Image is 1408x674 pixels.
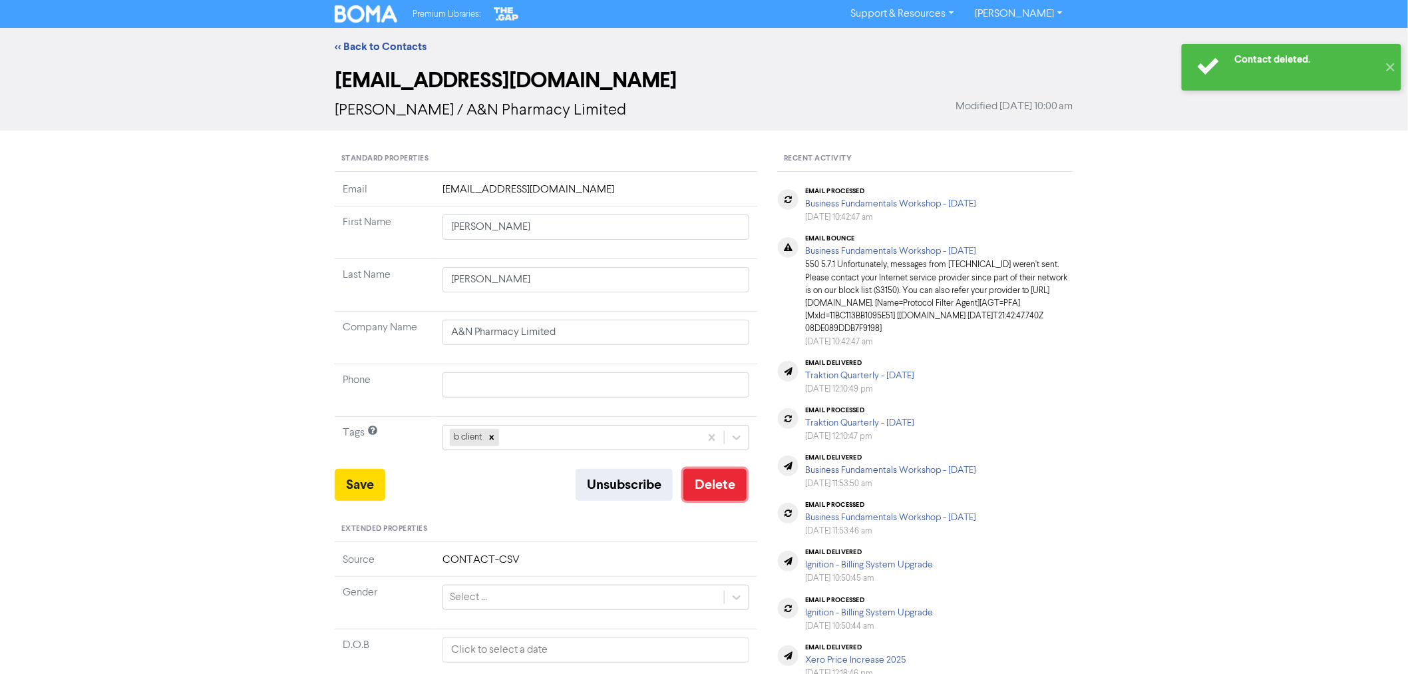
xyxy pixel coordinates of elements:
iframe: Chat Widget [1341,610,1408,674]
div: b client [450,429,484,446]
div: email delivered [805,548,933,556]
div: email delivered [805,643,906,651]
td: First Name [335,206,435,259]
button: Unsubscribe [576,469,673,501]
div: Select ... [450,589,487,605]
img: BOMA Logo [335,5,397,23]
input: Click to select a date [442,637,749,663]
a: Xero Price Increase 2025 [805,655,906,665]
div: [DATE] 10:42:47 am [805,211,976,224]
td: Last Name [335,259,435,312]
div: email delivered [805,454,976,462]
a: Business Fundamentals Workshop - [DATE] [805,466,976,475]
td: Company Name [335,312,435,364]
a: Traktion Quarterly - [DATE] [805,418,914,428]
div: Contact deleted. [1235,53,1378,67]
a: Ignition - Billing System Upgrade [805,608,933,617]
span: Premium Libraries: [413,10,481,19]
div: Recent Activity [777,147,1073,172]
div: email processed [805,187,976,195]
div: email processed [805,406,914,414]
a: [PERSON_NAME] [965,3,1073,25]
span: [PERSON_NAME] / A&N Pharmacy Limited [335,103,626,119]
td: Tags [335,417,435,470]
td: [EMAIL_ADDRESS][DOMAIN_NAME] [435,182,757,206]
a: Business Fundamentals Workshop - [DATE] [805,199,976,208]
td: Email [335,182,435,206]
a: Traktion Quarterly - [DATE] [805,371,914,380]
div: [DATE] 10:50:45 am [805,572,933,585]
div: email delivered [805,359,914,367]
button: Delete [683,469,747,501]
div: [DATE] 12:10:49 pm [805,383,914,396]
div: email processed [805,501,976,509]
button: Save [335,469,385,501]
img: The Gap [492,5,521,23]
td: CONTACT-CSV [435,552,757,577]
span: Modified [DATE] 10:00 am [956,99,1073,115]
div: [DATE] 10:50:44 am [805,620,933,633]
td: Phone [335,364,435,417]
div: [DATE] 11:53:46 am [805,525,976,537]
td: Gender [335,576,435,629]
a: Support & Resources [840,3,965,25]
div: email processed [805,596,933,604]
div: 550 5.7.1 Unfortunately, messages from [TECHNICAL_ID] weren't sent. Please contact your Internet ... [805,234,1073,348]
div: Extended Properties [335,517,757,542]
div: [DATE] 11:53:50 am [805,478,976,490]
a: Business Fundamentals Workshop - [DATE] [805,513,976,522]
a: Ignition - Billing System Upgrade [805,560,933,569]
div: [DATE] 10:42:47 am [805,336,1073,348]
div: email bounce [805,234,1073,242]
div: Standard Properties [335,147,757,172]
td: Source [335,552,435,577]
a: Business Fundamentals Workshop - [DATE] [805,246,976,256]
h2: [EMAIL_ADDRESS][DOMAIN_NAME] [335,68,1073,93]
a: << Back to Contacts [335,40,427,53]
div: [DATE] 12:10:47 pm [805,430,914,443]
